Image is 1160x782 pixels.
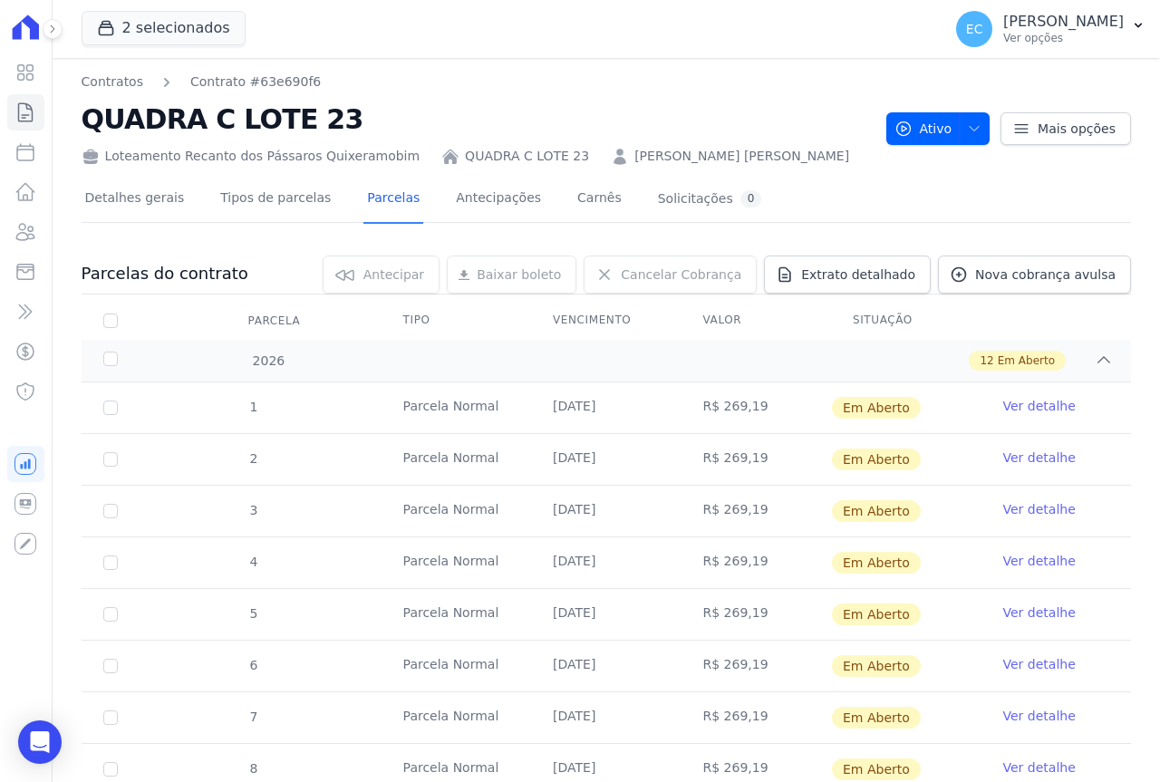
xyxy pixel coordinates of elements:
[531,692,681,743] td: [DATE]
[740,190,762,208] div: 0
[681,692,831,743] td: R$ 269,19
[248,606,258,621] span: 5
[82,11,246,45] button: 2 selecionados
[382,641,531,691] td: Parcela Normal
[103,555,118,570] input: default
[248,761,258,776] span: 8
[764,256,931,294] a: Extrato detalhado
[82,176,188,224] a: Detalhes gerais
[103,607,118,622] input: default
[1003,500,1076,518] a: Ver detalhe
[82,99,872,140] h2: QUADRA C LOTE 23
[966,23,983,35] span: EC
[248,503,258,517] span: 3
[681,302,831,340] th: Valor
[681,486,831,536] td: R$ 269,19
[801,265,915,284] span: Extrato detalhado
[681,641,831,691] td: R$ 269,19
[382,434,531,485] td: Parcela Normal
[832,500,921,522] span: Em Aberto
[103,401,118,415] input: default
[681,589,831,640] td: R$ 269,19
[227,303,323,339] div: Parcela
[452,176,545,224] a: Antecipações
[190,72,321,92] a: Contrato #63e690f6
[831,302,981,340] th: Situação
[574,176,625,224] a: Carnês
[382,589,531,640] td: Parcela Normal
[654,176,766,224] a: Solicitações0
[1003,31,1124,45] p: Ver opções
[832,707,921,729] span: Em Aberto
[975,265,1116,284] span: Nova cobrança avulsa
[681,382,831,433] td: R$ 269,19
[980,352,993,369] span: 12
[531,382,681,433] td: [DATE]
[1003,758,1076,777] a: Ver detalhe
[681,537,831,588] td: R$ 269,19
[531,434,681,485] td: [DATE]
[82,147,420,166] div: Loteamento Recanto dos Pássaros Quixeramobim
[248,710,258,724] span: 7
[103,762,118,777] input: default
[531,537,681,588] td: [DATE]
[82,263,248,285] h3: Parcelas do contrato
[382,382,531,433] td: Parcela Normal
[1003,552,1076,570] a: Ver detalhe
[634,147,849,166] a: [PERSON_NAME] [PERSON_NAME]
[82,72,143,92] a: Contratos
[832,397,921,419] span: Em Aberto
[658,190,762,208] div: Solicitações
[832,552,921,574] span: Em Aberto
[998,352,1055,369] span: Em Aberto
[382,537,531,588] td: Parcela Normal
[465,147,589,166] a: QUADRA C LOTE 23
[1003,603,1076,622] a: Ver detalhe
[1038,120,1116,138] span: Mais opções
[1000,112,1131,145] a: Mais opções
[82,72,322,92] nav: Breadcrumb
[832,603,921,625] span: Em Aberto
[531,589,681,640] td: [DATE]
[942,4,1160,54] button: EC [PERSON_NAME] Ver opções
[248,400,258,414] span: 1
[382,692,531,743] td: Parcela Normal
[103,452,118,467] input: default
[531,302,681,340] th: Vencimento
[938,256,1131,294] a: Nova cobrança avulsa
[832,449,921,470] span: Em Aberto
[363,176,423,224] a: Parcelas
[681,434,831,485] td: R$ 269,19
[217,176,334,224] a: Tipos de parcelas
[103,504,118,518] input: default
[1003,13,1124,31] p: [PERSON_NAME]
[832,655,921,677] span: Em Aberto
[1003,397,1076,415] a: Ver detalhe
[18,720,62,764] div: Open Intercom Messenger
[1003,707,1076,725] a: Ver detalhe
[531,486,681,536] td: [DATE]
[894,112,952,145] span: Ativo
[1003,449,1076,467] a: Ver detalhe
[103,659,118,673] input: default
[103,710,118,725] input: default
[1003,655,1076,673] a: Ver detalhe
[832,758,921,780] span: Em Aberto
[248,555,258,569] span: 4
[531,641,681,691] td: [DATE]
[82,72,872,92] nav: Breadcrumb
[382,302,531,340] th: Tipo
[248,451,258,466] span: 2
[886,112,991,145] button: Ativo
[382,486,531,536] td: Parcela Normal
[248,658,258,672] span: 6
